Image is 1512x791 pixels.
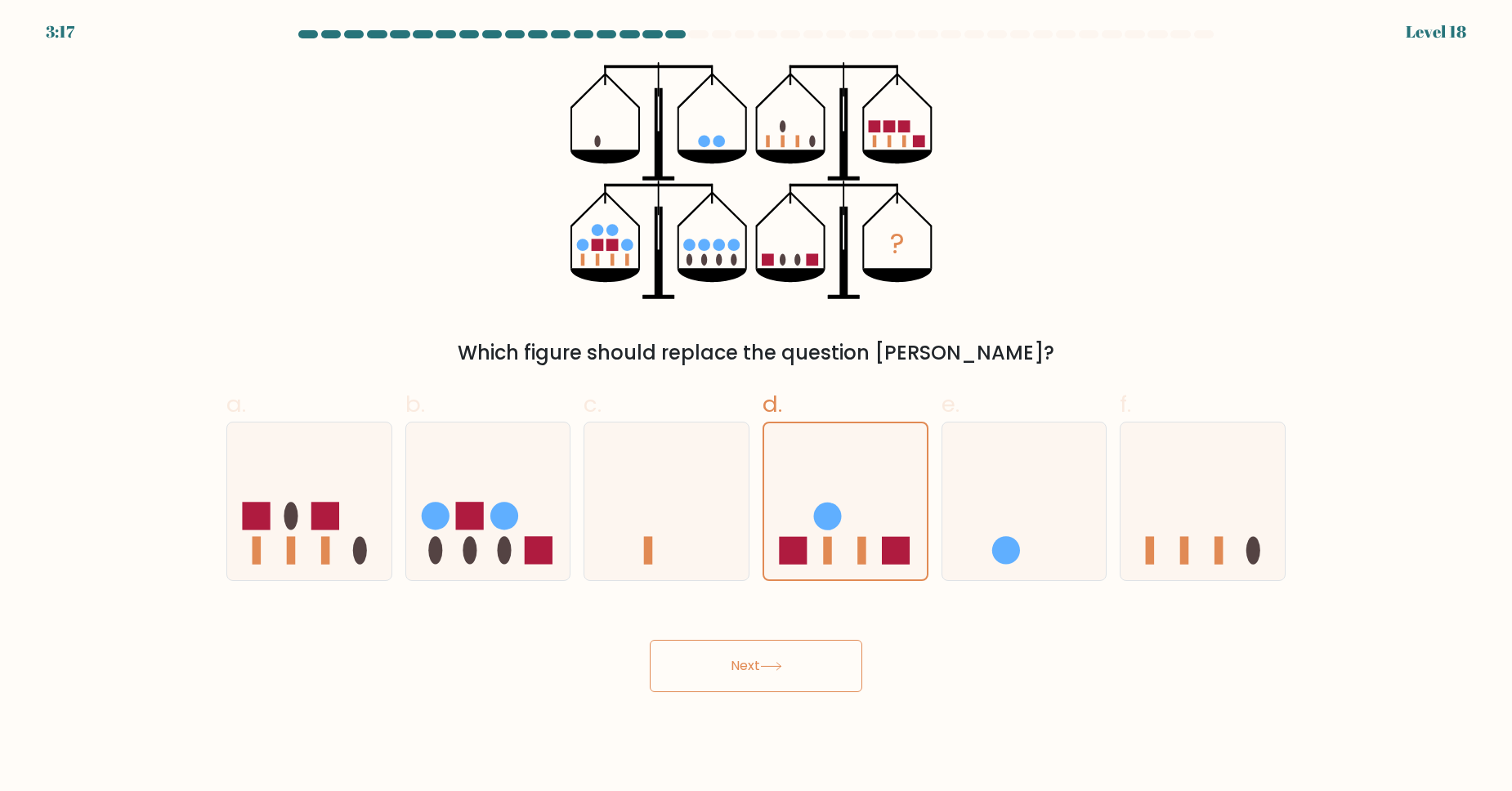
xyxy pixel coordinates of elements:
span: f. [1120,388,1131,420]
div: Level 18 [1406,20,1466,44]
span: c. [584,388,602,420]
tspan: ? [890,225,905,264]
span: d. [763,388,782,420]
div: Which figure should replace the question [PERSON_NAME]? [236,338,1276,368]
span: a. [226,388,246,420]
button: Next [650,640,862,692]
div: 3:17 [46,20,74,44]
span: e. [942,388,960,420]
span: b. [405,388,425,420]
